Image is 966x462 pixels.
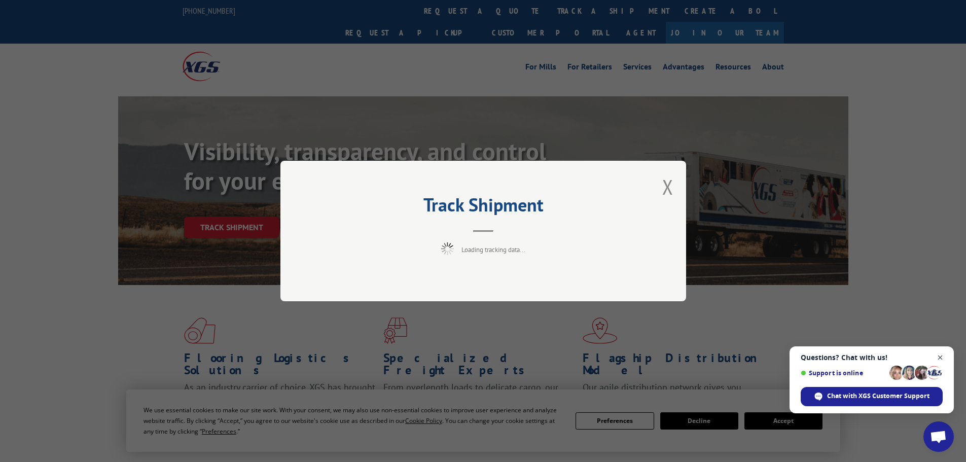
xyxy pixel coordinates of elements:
span: Loading tracking data... [461,245,525,254]
span: Questions? Chat with us! [801,353,943,362]
span: Close chat [934,351,947,364]
span: Chat with XGS Customer Support [827,392,929,401]
div: Open chat [923,421,954,452]
span: Support is online [801,369,886,377]
button: Close modal [662,173,673,200]
h2: Track Shipment [331,198,635,217]
div: Chat with XGS Customer Support [801,387,943,406]
img: xgs-loading [441,242,454,255]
